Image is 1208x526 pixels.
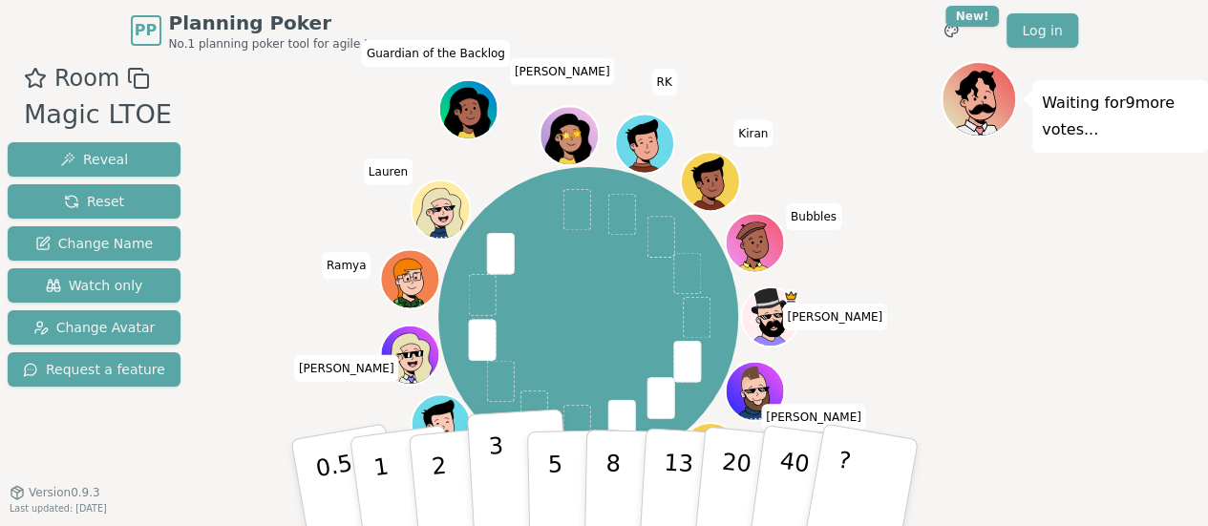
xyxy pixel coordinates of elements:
span: Last updated: [DATE] [10,503,107,514]
button: Watch only [8,268,180,303]
span: Click to change your name [364,158,413,185]
span: Tim is the host [783,289,797,304]
a: PPPlanning PokerNo.1 planning poker tool for agile teams [131,10,400,52]
span: Click to change your name [322,252,371,279]
span: Version 0.9.3 [29,485,100,500]
button: Add as favourite [24,61,47,95]
button: Reset [8,184,180,219]
div: Magic LTOE [24,95,172,135]
div: New! [945,6,1000,27]
p: Waiting for 9 more votes... [1042,90,1198,143]
span: Watch only [46,276,143,295]
span: Click to change your name [782,304,887,330]
button: Change Avatar [8,310,180,345]
span: Click to change your name [294,355,399,382]
span: Planning Poker [169,10,400,36]
span: Reset [64,192,124,211]
a: Log in [1007,13,1077,48]
button: Request a feature [8,352,180,387]
button: New! [934,13,968,48]
button: Reveal [8,142,180,177]
span: Click to change your name [761,404,866,431]
span: Reveal [60,150,128,169]
span: Click to change your name [651,69,676,95]
span: No.1 planning poker tool for agile teams [169,36,400,52]
span: Click to change your name [510,58,615,85]
button: Change Name [8,226,180,261]
span: PP [135,19,157,42]
span: Click to change your name [362,40,510,67]
span: Click to change your name [786,203,841,230]
span: Change Avatar [33,318,156,337]
span: Change Name [35,234,153,253]
span: Room [54,61,119,95]
span: Request a feature [23,360,165,379]
button: Version0.9.3 [10,485,100,500]
span: Click to change your name [733,120,773,147]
